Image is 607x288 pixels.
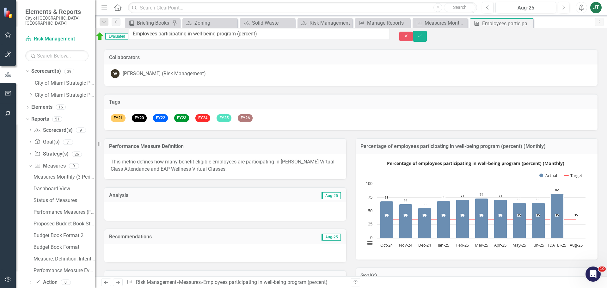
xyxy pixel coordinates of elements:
[184,19,236,27] a: Zoning
[380,184,577,238] g: Actual, series 1 of 2. Bar series with 11 bars.
[444,3,475,12] button: Search
[499,193,502,198] text: 71
[31,104,52,111] a: Elements
[365,239,374,248] button: View chart menu, Percentage of employees participating in well-being program (percent) (Monthly)
[442,195,445,199] text: 69
[368,221,372,227] text: 25
[385,218,578,220] g: Target, series 2 of 2. Line with 11 data points.
[111,158,340,173] p: This metric defines how many benefit eligible employees are participating in [PERSON_NAME] Virtua...
[370,235,372,240] text: 0
[34,138,59,146] a: Goal(s)
[548,242,566,248] text: [DATE]-25
[76,127,86,133] div: 9
[34,233,95,238] div: Budget Book Format 2
[174,114,189,122] span: FY23
[512,242,526,248] text: May-25
[532,242,544,248] text: Jun-25
[442,213,445,217] text: 35
[362,158,589,253] svg: Interactive chart
[360,273,593,279] h3: Goal(s)
[72,151,82,157] div: 26
[461,213,464,217] text: 35
[109,193,224,198] h3: Analysis
[518,197,521,201] text: 65
[34,221,95,227] div: Proposed Budget Book Strategic Planning
[179,279,201,285] a: Measures
[536,213,540,217] text: 35
[32,195,95,205] a: Status of Measures
[380,242,393,248] text: Oct-24
[494,200,507,238] path: Apr-25, 71.17. Actual.
[105,33,128,40] span: Evaluated
[299,19,351,27] a: Risk Management
[34,244,95,250] div: Budget Book Format
[242,19,293,27] a: Solid Waste
[34,186,95,192] div: Dashboard View
[34,127,72,134] a: Scorecard(s)
[109,144,341,149] h3: Performance Measure Definition
[136,279,176,285] a: Risk Management
[532,203,545,238] path: Jun-25, 64.99. Actual.
[387,160,564,166] text: Percentage of employees participating in well-being program (percent) (Monthly)
[137,19,170,27] div: Briefing Books
[586,267,601,282] iframe: Intercom live chat
[32,207,95,217] a: Performance Measures (Fiscal Year Comparison)
[32,172,95,182] a: Measures Monthly (3-Periods) Report
[357,19,408,27] a: Manage Reports
[34,174,95,180] div: Measures Monthly (3-Periods) Report
[385,213,389,217] text: 35
[132,114,147,122] span: FY20
[480,213,483,217] text: 35
[34,198,95,203] div: Status of Measures
[461,193,464,198] text: 71
[423,213,426,217] text: 35
[35,92,95,99] a: City of Miami Strategic Plan (NEW)
[539,173,557,178] button: Show Actual
[109,234,267,240] h3: Recommendations
[564,173,583,178] button: Show Target
[385,195,389,199] text: 68
[129,28,390,40] input: This field is required
[56,105,66,110] div: 16
[555,187,559,192] text: 82
[399,242,413,248] text: Nov-24
[368,194,372,200] text: 75
[32,219,95,229] a: Proposed Budget Book Strategic Planning
[32,242,95,252] a: Budget Book Format
[217,114,231,122] span: FY25
[34,256,95,262] div: Measure, Definition, Intention, Source
[32,266,95,276] a: Performance Measure Evaluation Summary
[495,2,556,13] button: Aug-25
[513,203,526,238] path: May-25, 65.42. Actual.
[194,19,236,27] div: Zoning
[418,242,431,248] text: Dec-24
[362,158,591,253] div: Percentage of employees participating in well-being program (percent) (Monthly). Highcharts inter...
[475,199,488,238] path: Mar-25, 73.66. Actual.
[574,213,578,217] text: 35
[453,5,467,10] span: Search
[475,242,488,248] text: Mar-25
[456,242,469,248] text: Feb-25
[128,2,477,13] input: Search ClearPoint...
[252,19,293,27] div: Solid Waste
[25,8,89,15] span: Elements & Reports
[34,162,65,170] a: Measures
[34,150,68,158] a: Strategy(s)
[399,204,412,238] path: Nov-24, 63.13. Actual.
[123,70,206,77] div: [PERSON_NAME] (Risk Management)
[423,202,426,206] text: 56
[203,279,328,285] div: Employees participating in well-being program (percent)
[418,208,431,238] path: Dec-24, 56.03. Actual.
[456,200,469,238] path: Feb-25, 71.17. Actual.
[127,279,346,286] div: » »
[109,55,593,60] h3: Collaborators
[480,192,483,197] text: 74
[598,267,606,272] span: 10
[109,276,341,281] h3: Intended Use and Data Summary
[111,69,120,78] div: YA
[590,2,602,13] button: JT
[366,181,372,186] text: 100
[3,7,14,18] img: ClearPoint Strategy
[195,114,210,122] span: FY24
